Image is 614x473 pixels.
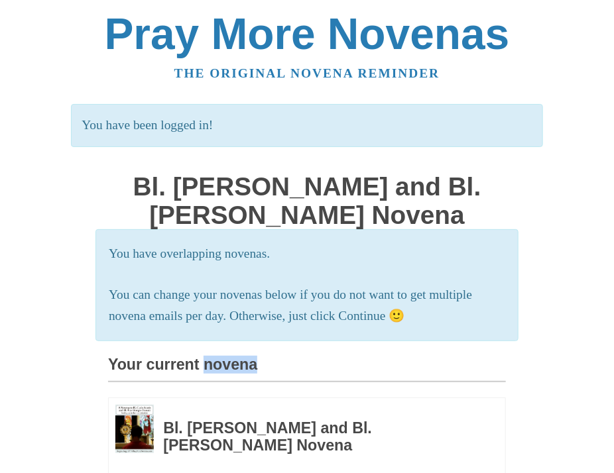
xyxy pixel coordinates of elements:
[105,9,510,58] a: Pray More Novenas
[115,405,154,453] img: Novena image
[174,66,440,80] a: The original novena reminder
[108,173,506,229] h1: Bl. [PERSON_NAME] and Bl. [PERSON_NAME] Novena
[108,356,506,382] h3: Your current novena
[109,284,505,328] p: You can change your novenas below if you do not want to get multiple novena emails per day. Other...
[109,243,505,265] p: You have overlapping novenas.
[71,104,542,147] p: You have been logged in!
[163,420,469,454] h3: Bl. [PERSON_NAME] and Bl. [PERSON_NAME] Novena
